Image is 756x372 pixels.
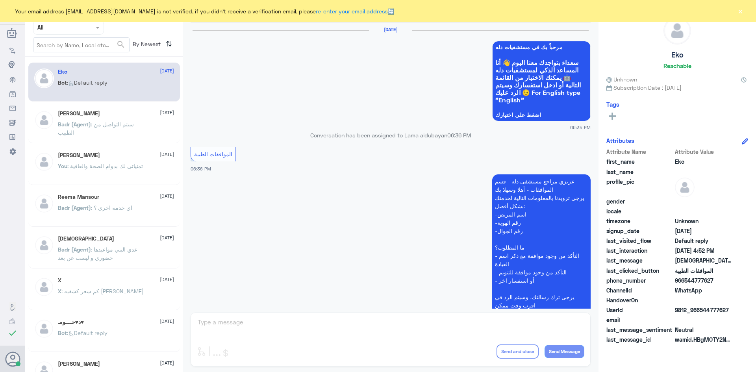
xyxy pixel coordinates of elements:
[606,256,673,265] span: last_message
[606,296,673,304] span: HandoverOn
[58,329,67,336] span: Bot
[495,112,587,118] span: اضغط على اختيارك
[34,319,54,339] img: defaultAdmin.png
[34,152,54,172] img: defaultAdmin.png
[67,163,143,169] span: : تمنياتي لك بدوام الصحة والعافية
[369,27,412,32] h6: [DATE]
[34,235,54,255] img: defaultAdmin.png
[675,157,732,166] span: Eko
[606,217,673,225] span: timezone
[606,267,673,275] span: last_clicked_button
[160,192,174,200] span: [DATE]
[675,286,732,294] span: 2
[606,286,673,294] span: ChannelId
[58,277,61,284] h5: X
[606,227,673,235] span: signup_date
[606,75,637,83] span: Unknown
[58,246,91,253] span: Badr (Agent)
[160,234,174,241] span: [DATE]
[606,335,673,344] span: last_message_id
[67,329,107,336] span: : Default reply
[58,194,99,200] h5: Reema Mansour
[675,276,732,285] span: 966544777627
[664,17,691,44] img: defaultAdmin.png
[33,38,129,52] input: Search by Name, Local etc…
[675,237,732,245] span: Default reply
[675,256,732,265] span: الله يعافيك أنا عند الاستشاري أحند الزبيدي وقدم طلب لعلاج طبيعي يوم الاحد وانرفض ورجعت المستشفى ع...
[606,316,673,324] span: email
[58,235,114,242] h5: سبحان الله
[495,44,587,50] span: مرحباً بك في مستشفيات دله
[191,131,591,139] p: Conversation has been assigned to Lama aldubayan
[116,38,126,51] button: search
[160,151,174,158] span: [DATE]
[194,151,232,157] span: الموافقات الطبية
[130,37,163,53] span: By Newest
[606,101,619,108] h6: Tags
[606,137,634,144] h6: Attributes
[58,152,100,159] h5: Mohammed ALRASHED
[606,246,673,255] span: last_interaction
[606,178,673,196] span: profile_pic
[160,318,174,325] span: [DATE]
[675,148,732,156] span: Attribute Value
[61,288,144,294] span: : كم سعر كشفيه [PERSON_NAME]
[497,344,539,359] button: Send and close
[675,335,732,344] span: wamid.HBgMOTY2NTQ0Nzc3NjI3FQIAEhgUM0E0RTQ3RjAyNENDRkE5NUI2N0EA
[606,207,673,215] span: locale
[675,296,732,304] span: null
[675,267,732,275] span: الموافقات الطبية
[34,110,54,130] img: defaultAdmin.png
[116,40,126,49] span: search
[58,361,100,367] h5: ابو سلمان
[58,79,67,86] span: Bot
[492,174,591,329] p: 4/8/2025, 6:36 PM
[160,359,174,366] span: [DATE]
[675,227,732,235] span: 2025-08-04T15:35:52.317Z
[58,121,91,128] span: Badr (Agent)
[58,246,137,261] span: : غدي البني مواعيدها حضوري و ليست عن بعد
[675,326,732,334] span: 0
[58,163,67,169] span: You
[58,110,100,117] h5: Anas
[67,79,107,86] span: : Default reply
[606,276,673,285] span: phone_number
[606,168,673,176] span: last_name
[34,68,54,88] img: defaultAdmin.png
[606,306,673,314] span: UserId
[663,62,691,69] h6: Reachable
[91,204,132,211] span: : اي خدمه اخرى ؟
[316,8,387,15] a: re-enter your email address
[5,352,20,366] button: Avatar
[58,68,67,75] h5: Eko
[675,178,695,197] img: defaultAdmin.png
[606,157,673,166] span: first_name
[675,306,732,314] span: 9812_966544777627
[8,328,17,338] i: check
[34,194,54,213] img: defaultAdmin.png
[160,67,174,74] span: [DATE]
[15,7,394,15] span: Your email address [EMAIL_ADDRESS][DOMAIN_NAME] is not verified, if you didn't receive a verifica...
[34,277,54,297] img: defaultAdmin.png
[675,246,732,255] span: 2025-08-06T13:52:03.523Z
[606,148,673,156] span: Attribute Name
[166,37,172,50] i: ⇅
[545,345,584,358] button: Send Message
[58,288,61,294] span: X
[191,166,211,171] span: 06:36 PM
[606,237,673,245] span: last_visited_flow
[447,132,471,139] span: 06:36 PM
[671,50,684,59] h5: Eko
[58,121,134,136] span: : سيتم التواصل من الطبيب
[606,326,673,334] span: last_message_sentiment
[606,197,673,205] span: gender
[495,59,587,104] span: سعداء بتواجدك معنا اليوم 👋 أنا المساعد الذكي لمستشفيات دله 🤖 يمكنك الاختيار من القائمة التالية أو...
[160,109,174,116] span: [DATE]
[58,319,84,326] h5: د♥حــــومـ♥
[570,124,591,131] span: 06:35 PM
[606,83,748,92] span: Subscription Date : [DATE]
[58,204,91,211] span: Badr (Agent)
[675,217,732,225] span: Unknown
[160,276,174,283] span: [DATE]
[675,207,732,215] span: null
